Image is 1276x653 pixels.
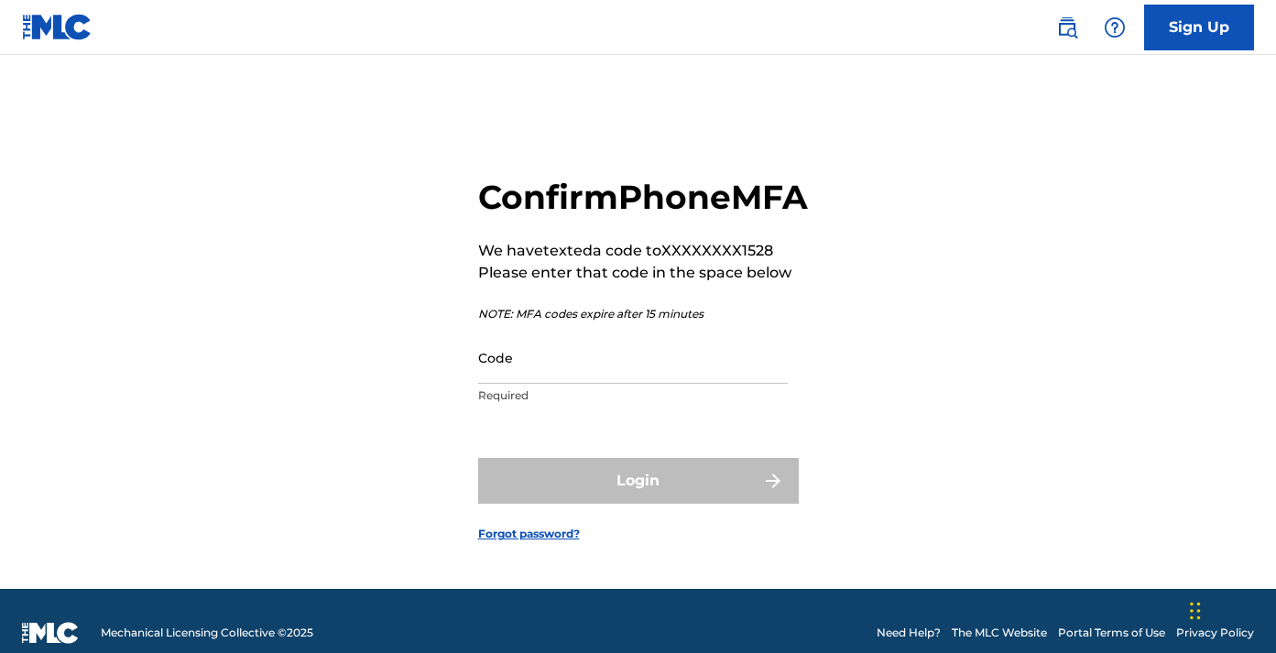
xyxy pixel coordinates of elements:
a: The MLC Website [952,625,1047,641]
p: NOTE: MFA codes expire after 15 minutes [478,306,808,322]
a: Need Help? [877,625,941,641]
a: Public Search [1049,9,1085,46]
img: search [1056,16,1078,38]
a: Forgot password? [478,526,580,542]
img: help [1104,16,1126,38]
a: Sign Up [1144,5,1254,50]
a: Privacy Policy [1176,625,1254,641]
div: Help [1096,9,1133,46]
img: MLC Logo [22,14,93,40]
div: Drag [1190,583,1201,638]
iframe: Chat Widget [1184,565,1276,653]
img: logo [22,622,79,644]
p: Please enter that code in the space below [478,262,808,284]
span: Mechanical Licensing Collective © 2025 [101,625,313,641]
h2: Confirm Phone MFA [478,177,808,218]
p: Required [478,387,788,404]
p: We have texted a code to XXXXXXXX1528 [478,240,808,262]
a: Portal Terms of Use [1058,625,1165,641]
